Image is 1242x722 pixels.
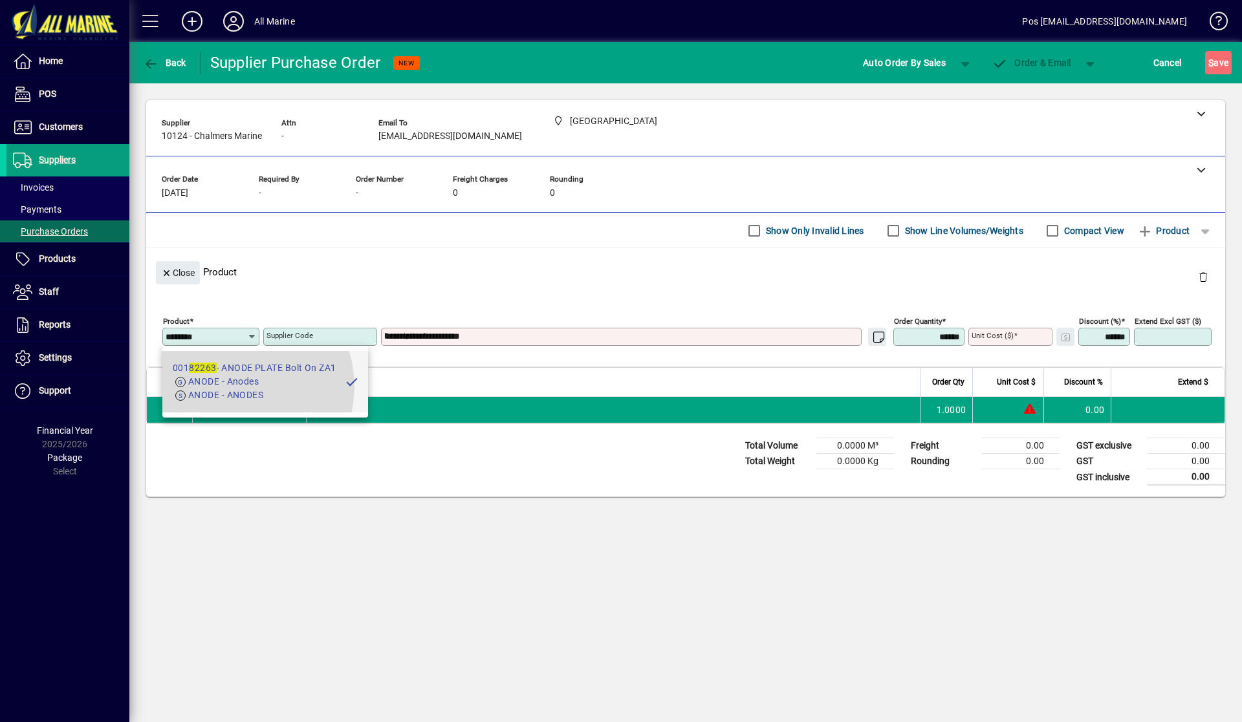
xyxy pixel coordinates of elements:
[6,220,129,242] a: Purchase Orders
[162,188,188,198] span: [DATE]
[1200,3,1226,45] a: Knowledge Base
[1070,438,1148,454] td: GST exclusive
[1208,52,1228,73] span: ave
[992,58,1071,68] span: Order & Email
[161,262,195,284] span: Close
[816,454,894,469] td: 0.0000 Kg
[550,188,555,198] span: 0
[863,52,946,73] span: Auto Order By Sales
[156,261,200,284] button: Close
[201,375,249,389] span: Supplier Code
[267,331,313,340] mat-label: Supplier Code
[39,253,76,264] span: Products
[1148,454,1225,469] td: 0.00
[739,454,816,469] td: Total Weight
[904,454,982,469] td: Rounding
[6,111,129,143] a: Customers
[6,78,129,111] a: POS
[143,58,186,68] span: Back
[39,286,59,297] span: Staff
[13,204,61,215] span: Payments
[162,131,262,142] span: 10124 - Chalmers Marine
[902,224,1023,237] label: Show Line Volumes/Weights
[1153,52,1182,73] span: Cancel
[384,331,422,340] mat-label: Description
[6,243,129,275] a: Products
[982,454,1060,469] td: 0.00
[1062,224,1124,237] label: Compact View
[986,51,1078,74] button: Order & Email
[39,122,83,132] span: Customers
[39,154,76,165] span: Suppliers
[37,425,93,436] span: Financial Year
[163,317,190,326] mat-label: Product
[378,131,522,142] span: [EMAIL_ADDRESS][DOMAIN_NAME]
[163,375,179,389] span: Item
[171,10,213,33] button: Add
[1070,469,1148,485] td: GST inclusive
[894,317,942,326] mat-label: Order Quantity
[398,59,415,67] span: NEW
[1188,261,1219,292] button: Delete
[1208,58,1214,68] span: S
[1178,375,1208,389] span: Extend $
[259,188,261,198] span: -
[1022,11,1187,32] div: Pos [EMAIL_ADDRESS][DOMAIN_NAME]
[129,51,201,74] app-page-header-button: Back
[153,266,203,278] app-page-header-button: Close
[1043,397,1111,423] td: 0.00
[1150,51,1185,74] button: Cancel
[39,319,71,330] span: Reports
[1079,317,1121,326] mat-label: Discount (%)
[281,131,284,142] span: -
[6,198,129,220] a: Payments
[921,397,972,423] td: 1.0000
[6,176,129,198] a: Invoices
[997,375,1036,389] span: Unit Cost $
[213,10,254,33] button: Profile
[140,51,190,74] button: Back
[1148,469,1225,485] td: 0.00
[972,331,1014,340] mat-label: Unit Cost ($)
[1148,438,1225,454] td: 0.00
[39,89,56,99] span: POS
[6,375,129,407] a: Support
[39,385,71,396] span: Support
[47,452,82,463] span: Package
[453,188,458,198] span: 0
[6,276,129,308] a: Staff
[356,188,358,198] span: -
[932,375,964,389] span: Order Qty
[1205,51,1232,74] button: Save
[314,375,354,389] span: Description
[1188,271,1219,282] app-page-header-button: Delete
[146,248,1225,295] div: Product
[856,51,952,74] button: Auto Order By Sales
[39,352,72,363] span: Settings
[254,11,295,32] div: All Marine
[1070,454,1148,469] td: GST
[904,438,982,454] td: Freight
[1135,317,1201,326] mat-label: Extend excl GST ($)
[6,45,129,78] a: Home
[210,52,381,73] div: Supplier Purchase Order
[13,182,54,193] span: Invoices
[816,438,894,454] td: 0.0000 M³
[6,342,129,374] a: Settings
[13,226,88,237] span: Purchase Orders
[982,438,1060,454] td: 0.00
[739,438,816,454] td: Total Volume
[6,309,129,341] a: Reports
[763,224,864,237] label: Show Only Invalid Lines
[1064,375,1103,389] span: Discount %
[39,56,63,66] span: Home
